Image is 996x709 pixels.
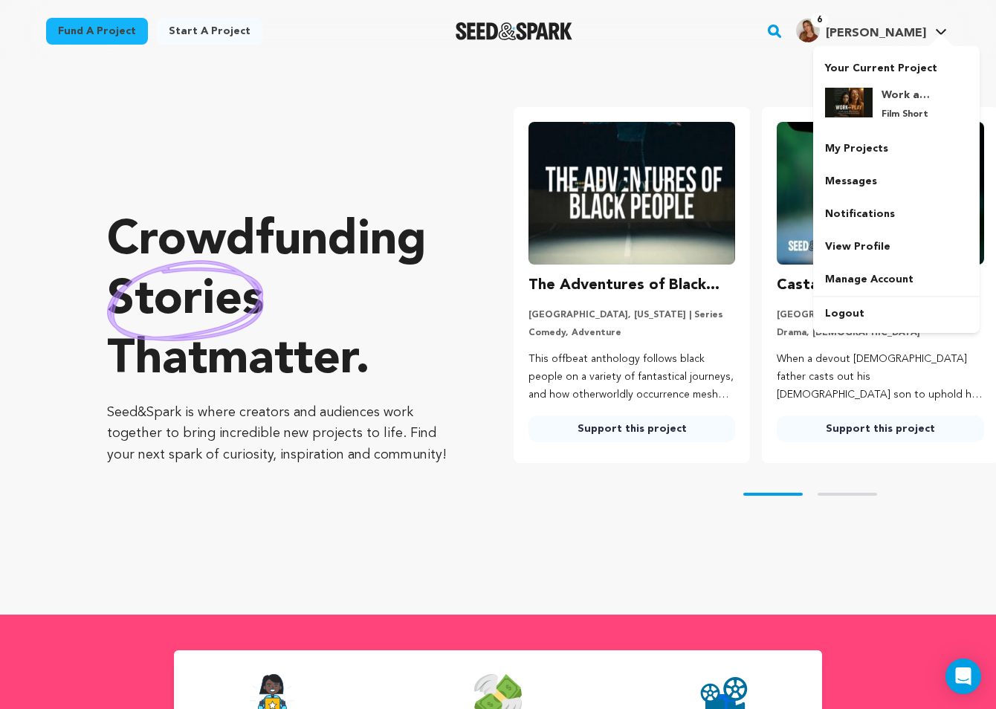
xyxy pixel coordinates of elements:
[777,351,984,404] p: When a devout [DEMOGRAPHIC_DATA] father casts out his [DEMOGRAPHIC_DATA] son to uphold his faith,...
[777,327,984,339] p: Drama, [DEMOGRAPHIC_DATA]
[813,198,980,230] a: Notifications
[796,19,926,42] div: Jackie C.'s Profile
[456,22,572,40] img: Seed&Spark Logo Dark Mode
[826,27,926,39] span: [PERSON_NAME]
[107,212,454,390] p: Crowdfunding that .
[528,415,736,442] a: Support this project
[107,260,264,341] img: hand sketched image
[945,658,981,694] div: Open Intercom Messenger
[777,309,984,321] p: [GEOGRAPHIC_DATA], [US_STATE] | Film Short
[825,88,873,117] img: e419203cfdb23ccb.png
[813,165,980,198] a: Messages
[796,19,820,42] img: 3632f05dbdede9e2.jpg
[882,88,935,103] h4: Work and Play
[777,122,984,265] img: Castaway image
[777,273,847,297] h3: Castaway
[793,16,950,47] span: Jackie C.'s Profile
[528,351,736,404] p: This offbeat anthology follows black people on a variety of fantastical journeys, and how otherwo...
[528,273,736,297] h3: The Adventures of Black People
[813,132,980,165] a: My Projects
[528,309,736,321] p: [GEOGRAPHIC_DATA], [US_STATE] | Series
[813,263,980,296] a: Manage Account
[46,18,148,45] a: Fund a project
[528,122,736,265] img: The Adventures of Black People image
[882,109,935,120] p: Film Short
[456,22,572,40] a: Seed&Spark Homepage
[157,18,262,45] a: Start a project
[813,297,980,330] a: Logout
[813,230,980,263] a: View Profile
[825,55,968,132] a: Your Current Project Work and Play Film Short
[107,402,454,466] p: Seed&Spark is where creators and audiences work together to bring incredible new projects to life...
[777,415,984,442] a: Support this project
[811,13,828,27] span: 6
[528,327,736,339] p: Comedy, Adventure
[207,337,355,384] span: matter
[825,55,968,76] p: Your Current Project
[793,16,950,42] a: Jackie C.'s Profile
